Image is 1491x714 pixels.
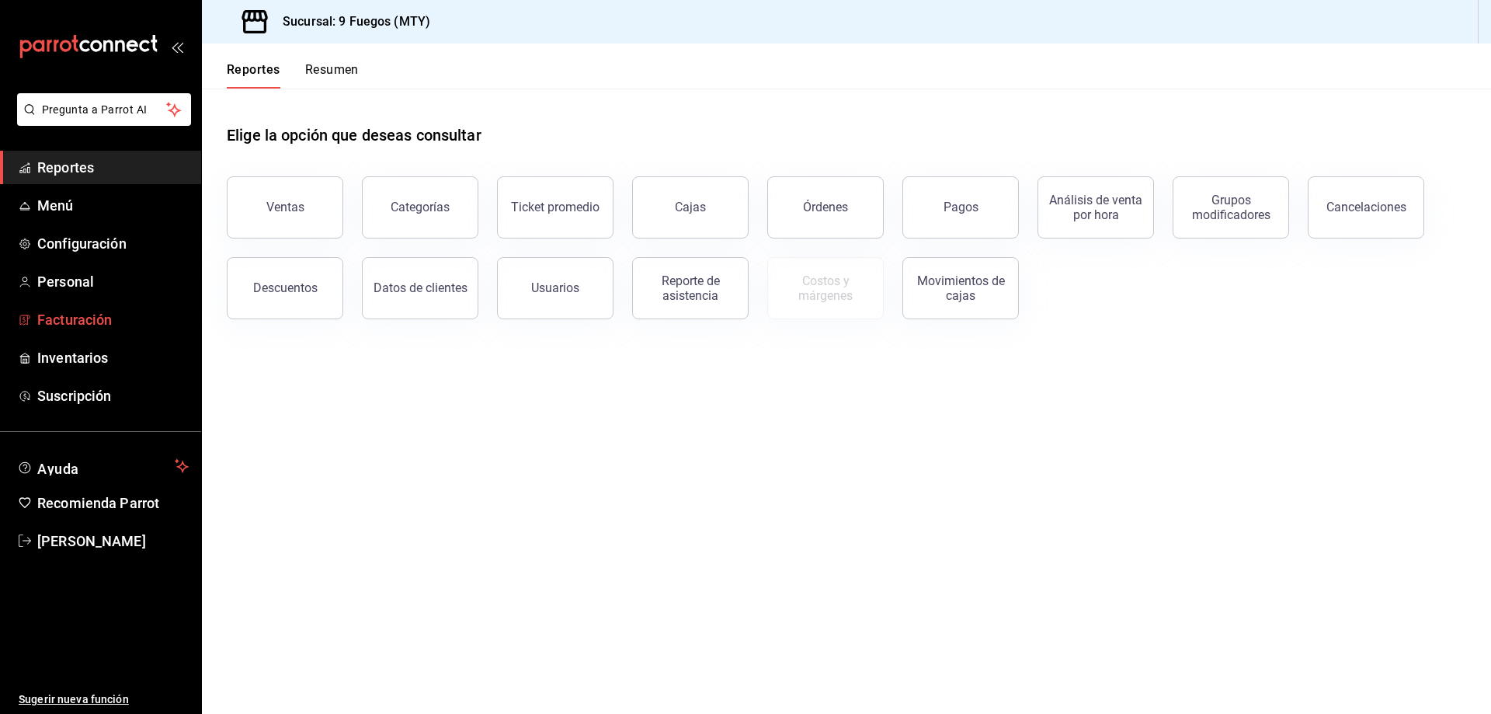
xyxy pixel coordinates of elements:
div: Órdenes [803,200,848,214]
span: Sugerir nueva función [19,691,189,708]
button: Pagos [902,176,1019,239]
div: Descuentos [253,280,318,295]
div: Grupos modificadores [1183,193,1279,222]
button: Ticket promedio [497,176,613,239]
button: Pregunta a Parrot AI [17,93,191,126]
div: Pagos [944,200,978,214]
div: Usuarios [531,280,579,295]
div: Ticket promedio [511,200,600,214]
button: Categorías [362,176,478,239]
span: Ayuda [37,457,169,475]
button: Usuarios [497,257,613,319]
span: Personal [37,271,189,292]
div: Cajas [675,200,706,214]
button: Descuentos [227,257,343,319]
div: Reporte de asistencia [642,273,739,303]
button: Análisis de venta por hora [1037,176,1154,239]
button: Reporte de asistencia [632,257,749,319]
span: Configuración [37,233,189,254]
span: Recomienda Parrot [37,493,189,514]
a: Pregunta a Parrot AI [11,113,191,129]
span: Inventarios [37,347,189,368]
button: Grupos modificadores [1173,176,1289,239]
span: Menú [37,195,189,216]
button: Contrata inventarios para ver este reporte [767,257,884,319]
span: Pregunta a Parrot AI [42,102,167,118]
button: Ventas [227,176,343,239]
div: Movimientos de cajas [912,273,1009,303]
button: open_drawer_menu [171,40,183,53]
h3: Sucursal: 9 Fuegos (MTY) [270,12,430,31]
div: Ventas [266,200,304,214]
button: Movimientos de cajas [902,257,1019,319]
div: Análisis de venta por hora [1048,193,1144,222]
div: Categorías [391,200,450,214]
div: navigation tabs [227,62,359,89]
div: Datos de clientes [374,280,467,295]
button: Reportes [227,62,280,89]
h1: Elige la opción que deseas consultar [227,124,481,147]
span: Facturación [37,309,189,330]
button: Órdenes [767,176,884,239]
div: Costos y márgenes [777,273,874,303]
button: Cajas [632,176,749,239]
span: [PERSON_NAME] [37,531,189,552]
button: Cancelaciones [1308,176,1424,239]
span: Suscripción [37,385,189,406]
button: Datos de clientes [362,257,478,319]
div: Cancelaciones [1326,200,1406,214]
button: Resumen [305,62,359,89]
span: Reportes [37,157,189,178]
